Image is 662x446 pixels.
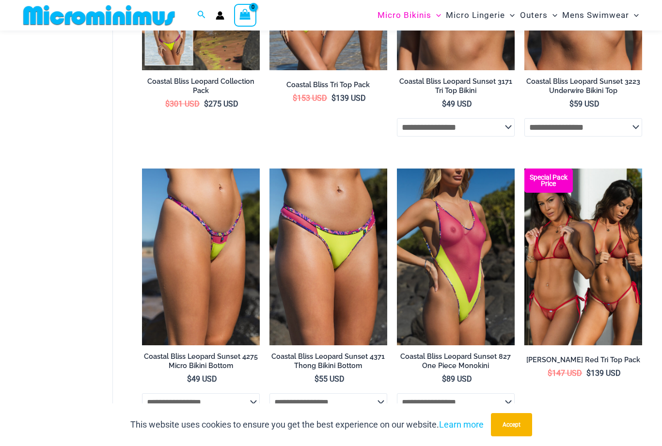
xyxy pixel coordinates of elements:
[187,374,217,384] bdi: 49 USD
[293,93,327,103] bdi: 153 USD
[165,99,170,108] span: $
[569,99,599,108] bdi: 59 USD
[442,374,446,384] span: $
[269,80,387,93] a: Coastal Bliss Tri Top Pack
[629,3,639,28] span: Menu Toggle
[187,374,191,384] span: $
[431,3,441,28] span: Menu Toggle
[442,99,472,108] bdi: 49 USD
[397,352,515,374] a: Coastal Bliss Leopard Sunset 827 One Piece Monokini
[234,4,256,26] a: View Shopping Cart, empty
[142,77,260,99] a: Coastal Bliss Leopard Collection Pack
[491,413,532,436] button: Accept
[331,93,366,103] bdi: 139 USD
[216,11,224,20] a: Account icon link
[397,352,515,370] h2: Coastal Bliss Leopard Sunset 827 One Piece Monokini
[375,3,443,28] a: Micro BikinisMenu ToggleMenu Toggle
[548,369,552,378] span: $
[142,352,260,370] h2: Coastal Bliss Leopard Sunset 4275 Micro Bikini Bottom
[142,352,260,374] a: Coastal Bliss Leopard Sunset 4275 Micro Bikini Bottom
[524,355,642,368] a: [PERSON_NAME] Red Tri Top Pack
[397,77,515,99] a: Coastal Bliss Leopard Sunset 3171 Tri Top Bikini
[518,3,560,28] a: OutersMenu ToggleMenu Toggle
[524,174,573,187] b: Special Pack Price
[130,417,484,432] p: This website uses cookies to ensure you get the best experience on our website.
[548,3,557,28] span: Menu Toggle
[293,93,297,103] span: $
[548,369,582,378] bdi: 147 USD
[197,9,206,21] a: Search icon link
[378,3,431,28] span: Micro Bikinis
[269,169,387,345] img: Coastal Bliss Leopard Sunset Thong Bikini 03
[443,3,517,28] a: Micro LingerieMenu ToggleMenu Toggle
[524,169,642,345] a: Summer Storm Red Tri Top Pack F Summer Storm Red Tri Top Pack BSummer Storm Red Tri Top Pack B
[446,3,505,28] span: Micro Lingerie
[331,93,336,103] span: $
[524,169,642,345] img: Summer Storm Red Tri Top Pack F
[397,169,515,345] img: Coastal Bliss Leopard Sunset 827 One Piece Monokini 06
[524,355,642,365] h2: [PERSON_NAME] Red Tri Top Pack
[269,80,387,90] h2: Coastal Bliss Tri Top Pack
[397,169,515,345] a: Coastal Bliss Leopard Sunset 827 One Piece Monokini 06Coastal Bliss Leopard Sunset 827 One Piece ...
[204,99,238,108] bdi: 275 USD
[439,419,484,430] a: Learn more
[442,99,446,108] span: $
[586,369,591,378] span: $
[269,352,387,370] h2: Coastal Bliss Leopard Sunset 4371 Thong Bikini Bottom
[374,1,643,29] nav: Site Navigation
[560,3,641,28] a: Mens SwimwearMenu ToggleMenu Toggle
[397,77,515,95] h2: Coastal Bliss Leopard Sunset 3171 Tri Top Bikini
[520,3,548,28] span: Outers
[505,3,515,28] span: Menu Toggle
[142,77,260,95] h2: Coastal Bliss Leopard Collection Pack
[315,374,319,384] span: $
[524,77,642,95] h2: Coastal Bliss Leopard Sunset 3223 Underwire Bikini Top
[269,352,387,374] a: Coastal Bliss Leopard Sunset 4371 Thong Bikini Bottom
[269,169,387,345] a: Coastal Bliss Leopard Sunset Thong Bikini 03Coastal Bliss Leopard Sunset 4371 Thong Bikini 02Coas...
[165,99,200,108] bdi: 301 USD
[442,374,472,384] bdi: 89 USD
[142,169,260,345] img: Coastal Bliss Leopard Sunset 4275 Micro Bikini 01
[204,99,208,108] span: $
[524,77,642,99] a: Coastal Bliss Leopard Sunset 3223 Underwire Bikini Top
[315,374,345,384] bdi: 55 USD
[562,3,629,28] span: Mens Swimwear
[142,169,260,345] a: Coastal Bliss Leopard Sunset 4275 Micro Bikini 01Coastal Bliss Leopard Sunset 4275 Micro Bikini 0...
[19,4,179,26] img: MM SHOP LOGO FLAT
[569,99,574,108] span: $
[586,369,621,378] bdi: 139 USD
